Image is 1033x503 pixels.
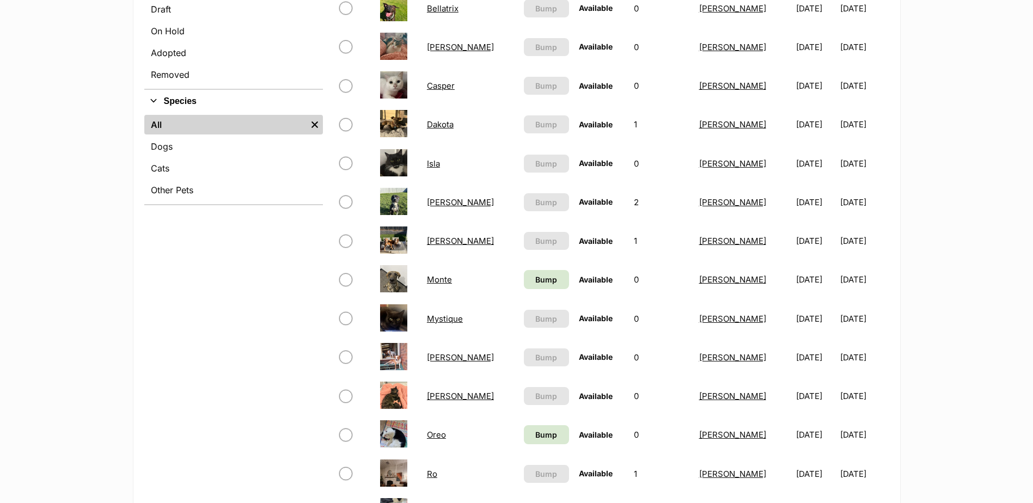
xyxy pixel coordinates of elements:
a: On Hold [144,21,323,41]
td: [DATE] [792,106,839,143]
button: Bump [524,155,569,173]
a: Ro [427,469,437,479]
a: [PERSON_NAME] [699,391,766,401]
td: [DATE] [840,416,888,453]
a: Bump [524,425,569,444]
span: Available [579,158,613,168]
td: [DATE] [840,261,888,298]
span: Bump [535,197,557,208]
span: Bump [535,468,557,480]
td: [DATE] [792,28,839,66]
td: 0 [629,67,694,105]
a: Removed [144,65,323,84]
span: Bump [535,313,557,324]
a: [PERSON_NAME] [699,158,766,169]
span: Bump [535,235,557,247]
td: 0 [629,28,694,66]
td: 1 [629,455,694,493]
a: Oreo [427,430,446,440]
a: [PERSON_NAME] [699,314,766,324]
button: Bump [524,232,569,250]
a: [PERSON_NAME] [427,197,494,207]
a: [PERSON_NAME] [699,197,766,207]
button: Bump [524,193,569,211]
a: [PERSON_NAME] [427,236,494,246]
span: Available [579,275,613,284]
td: [DATE] [840,106,888,143]
td: [DATE] [792,377,839,415]
td: [DATE] [792,416,839,453]
button: Bump [524,310,569,328]
a: Casper [427,81,455,91]
a: [PERSON_NAME] [427,352,494,363]
a: [PERSON_NAME] [699,42,766,52]
td: [DATE] [840,339,888,376]
td: [DATE] [840,222,888,260]
a: [PERSON_NAME] [427,391,494,401]
a: [PERSON_NAME] [699,81,766,91]
a: Adopted [144,43,323,63]
td: [DATE] [792,67,839,105]
td: [DATE] [792,300,839,338]
a: [PERSON_NAME] [699,119,766,130]
td: 1 [629,106,694,143]
a: Bellatrix [427,3,459,14]
span: Available [579,81,613,90]
a: [PERSON_NAME] [699,3,766,14]
span: Available [579,352,613,361]
td: [DATE] [840,377,888,415]
span: Bump [535,3,557,14]
td: [DATE] [792,222,839,260]
td: [DATE] [792,339,839,376]
a: Other Pets [144,180,323,200]
a: Monte [427,274,452,285]
a: [PERSON_NAME] [699,430,766,440]
td: [DATE] [840,183,888,221]
span: Bump [535,274,557,285]
td: [DATE] [840,67,888,105]
a: Dogs [144,137,323,156]
button: Bump [524,387,569,405]
td: [DATE] [840,145,888,182]
a: [PERSON_NAME] [699,274,766,285]
a: [PERSON_NAME] [699,236,766,246]
td: [DATE] [840,300,888,338]
span: Available [579,120,613,129]
span: Available [579,430,613,439]
span: Available [579,391,613,401]
a: Mystique [427,314,463,324]
a: Remove filter [307,115,323,134]
span: Available [579,3,613,13]
span: Bump [535,41,557,53]
span: Bump [535,80,557,91]
td: 0 [629,300,694,338]
td: [DATE] [792,145,839,182]
button: Bump [524,38,569,56]
a: [PERSON_NAME] [699,352,766,363]
a: Dakota [427,119,454,130]
a: [PERSON_NAME] [699,469,766,479]
td: [DATE] [792,183,839,221]
td: 2 [629,183,694,221]
td: [DATE] [792,261,839,298]
span: Available [579,469,613,478]
span: Available [579,314,613,323]
a: Isla [427,158,440,169]
a: All [144,115,307,134]
td: 0 [629,377,694,415]
span: Bump [535,429,557,440]
span: Available [579,197,613,206]
button: Bump [524,348,569,366]
td: 0 [629,416,694,453]
button: Species [144,94,323,108]
span: Bump [535,390,557,402]
td: 0 [629,339,694,376]
a: Cats [144,158,323,178]
td: [DATE] [792,455,839,493]
span: Available [579,42,613,51]
button: Bump [524,465,569,483]
span: Available [579,236,613,246]
div: Species [144,113,323,204]
td: [DATE] [840,28,888,66]
a: Bump [524,270,569,289]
